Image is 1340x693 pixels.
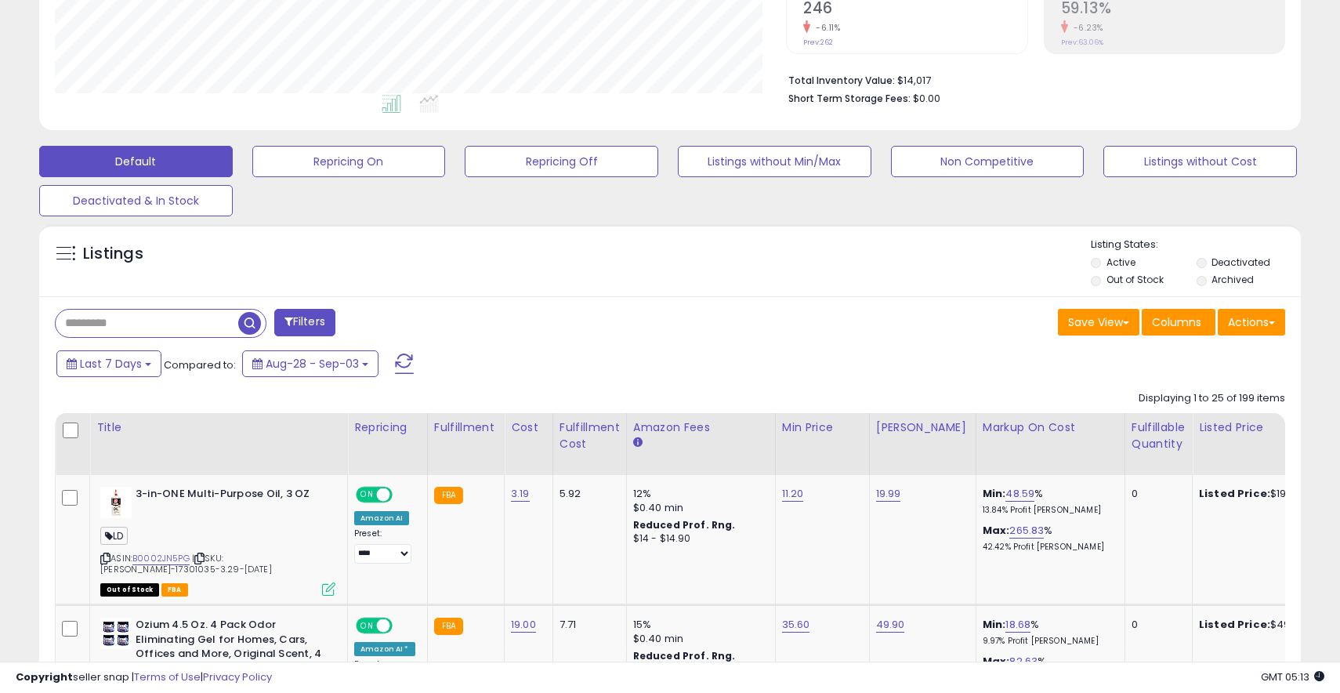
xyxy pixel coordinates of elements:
[354,642,415,656] div: Amazon AI *
[100,618,132,649] img: 41Ra5Za3qQL._SL40_.jpg
[976,413,1125,475] th: The percentage added to the cost of goods (COGS) that forms the calculator for Min & Max prices.
[134,669,201,684] a: Terms of Use
[983,617,1006,632] b: Min:
[266,356,359,372] span: Aug-28 - Sep-03
[983,636,1113,647] p: 9.97% Profit [PERSON_NAME]
[633,532,763,546] div: $14 - $14.90
[1199,419,1335,436] div: Listed Price
[983,618,1113,647] div: %
[633,618,763,632] div: 15%
[803,38,833,47] small: Prev: 262
[16,669,73,684] strong: Copyright
[633,518,736,532] b: Reduced Prof. Rng.
[252,146,446,177] button: Repricing On
[354,528,415,564] div: Preset:
[511,419,546,436] div: Cost
[136,618,326,680] b: Ozium 4.5 Oz. 4 Pack Odor Eliminating Gel for Homes, Cars, Offices and More, Original Scent, 4 Pack
[354,511,409,525] div: Amazon AI
[132,552,190,565] a: B0002JN5PG
[782,419,863,436] div: Min Price
[913,91,940,106] span: $0.00
[390,488,415,502] span: OFF
[1199,486,1270,501] b: Listed Price:
[83,243,143,265] h5: Listings
[1009,523,1044,539] a: 265.83
[100,527,128,545] span: LD
[56,350,161,377] button: Last 7 Days
[1211,256,1270,269] label: Deactivated
[1199,618,1329,632] div: $49.90
[1106,273,1164,286] label: Out of Stock
[633,419,769,436] div: Amazon Fees
[983,542,1113,553] p: 42.42% Profit [PERSON_NAME]
[357,619,377,633] span: ON
[782,617,810,633] a: 35.60
[1091,238,1300,252] p: Listing States:
[1199,617,1270,632] b: Listed Price:
[1106,256,1135,269] label: Active
[100,552,272,575] span: | SKU: [PERSON_NAME]-17301035-3.29-[DATE]
[983,487,1113,516] div: %
[1061,38,1103,47] small: Prev: 63.06%
[1132,419,1186,452] div: Fulfillable Quantity
[560,618,614,632] div: 7.71
[434,487,463,504] small: FBA
[633,501,763,515] div: $0.40 min
[1103,146,1297,177] button: Listings without Cost
[983,523,1010,538] b: Max:
[434,618,463,635] small: FBA
[788,74,895,87] b: Total Inventory Value:
[983,505,1113,516] p: 13.84% Profit [PERSON_NAME]
[434,419,498,436] div: Fulfillment
[810,22,840,34] small: -6.11%
[100,583,159,597] span: All listings that are currently out of stock and unavailable for purchase on Amazon
[164,357,236,372] span: Compared to:
[1068,22,1103,34] small: -6.23%
[1152,314,1201,330] span: Columns
[100,487,132,518] img: 31aj-WCmtLL._SL40_.jpg
[136,487,326,506] b: 3-in-ONE Multi-Purpose Oil, 3 OZ
[1005,617,1030,633] a: 18.68
[465,146,658,177] button: Repricing Off
[633,632,763,646] div: $0.40 min
[96,419,341,436] div: Title
[274,309,335,336] button: Filters
[876,617,905,633] a: 49.90
[876,419,969,436] div: [PERSON_NAME]
[782,486,804,502] a: 11.20
[876,486,901,502] a: 19.99
[1261,669,1324,684] span: 2025-09-11 05:13 GMT
[511,486,530,502] a: 3.19
[633,436,643,450] small: Amazon Fees.
[560,487,614,501] div: 5.92
[1139,391,1285,406] div: Displaying 1 to 25 of 199 items
[16,670,272,685] div: seller snap | |
[357,488,377,502] span: ON
[511,617,536,633] a: 19.00
[983,486,1006,501] b: Min:
[1132,618,1180,632] div: 0
[891,146,1085,177] button: Non Competitive
[788,92,911,105] b: Short Term Storage Fees:
[354,419,421,436] div: Repricing
[161,583,188,597] span: FBA
[983,524,1113,553] div: %
[1142,309,1215,336] button: Columns
[39,146,233,177] button: Default
[788,70,1273,89] li: $14,017
[390,619,415,633] span: OFF
[39,185,233,216] button: Deactivated & In Stock
[100,487,335,594] div: ASIN:
[678,146,871,177] button: Listings without Min/Max
[983,419,1118,436] div: Markup on Cost
[1218,309,1285,336] button: Actions
[1005,486,1034,502] a: 48.59
[1132,487,1180,501] div: 0
[1211,273,1254,286] label: Archived
[633,487,763,501] div: 12%
[1199,487,1329,501] div: $19.99
[1058,309,1139,336] button: Save View
[560,419,620,452] div: Fulfillment Cost
[80,356,142,372] span: Last 7 Days
[203,669,272,684] a: Privacy Policy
